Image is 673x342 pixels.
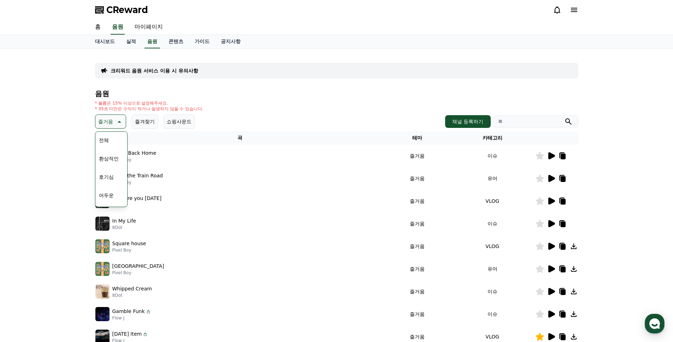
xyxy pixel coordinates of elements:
[112,247,146,253] p: Pixel Boy
[385,280,450,303] td: 즐거움
[112,179,163,185] p: Pixel Boy
[189,35,215,48] a: 가이드
[450,303,535,325] td: 이슈
[111,20,125,35] a: 음원
[95,131,385,145] th: 곡
[112,285,152,293] p: Whipped Cream
[450,280,535,303] td: 이슈
[22,235,26,240] span: 홈
[109,235,118,240] span: 설정
[450,190,535,212] td: VLOG
[112,217,136,225] p: In My Life
[112,225,136,230] p: 8Dot
[385,145,450,167] td: 즐거움
[98,117,113,126] p: 즐거움
[65,235,73,241] span: 대화
[385,167,450,190] td: 즐거움
[163,35,189,48] a: 콘텐츠
[112,240,146,247] p: Square house
[112,330,142,338] p: [DATE] Item
[112,293,152,298] p: 8Dot
[112,195,162,202] p: How are you [DATE]
[96,151,122,166] button: 환상적인
[129,20,169,35] a: 마이페이지
[450,212,535,235] td: 이슈
[95,239,110,253] img: music
[450,167,535,190] td: 유머
[112,270,164,276] p: Pixel Boy
[385,212,450,235] td: 즐거움
[95,100,204,106] p: * 볼륨은 15% 이상으로 설정해주세요.
[112,149,157,157] p: Come Back Home
[111,67,198,74] a: 크리워드 음원 서비스 이용 시 유의사항
[120,35,142,48] a: 실적
[385,303,450,325] td: 즐거움
[95,217,110,231] img: music
[450,131,535,145] th: 카테고리
[91,224,136,242] a: 설정
[112,308,145,315] p: Gamble Funk
[112,263,164,270] p: [GEOGRAPHIC_DATA]
[385,190,450,212] td: 즐거움
[95,307,110,321] img: music
[450,258,535,280] td: 유머
[164,114,195,129] button: 쇼핑사운드
[215,35,246,48] a: 공지사항
[112,157,157,163] p: Pixel Boy
[106,4,148,16] span: CReward
[95,262,110,276] img: music
[95,106,204,112] p: * 35초 미만은 수익이 적거나 발생하지 않을 수 있습니다.
[112,202,162,208] p: 8Dot
[95,90,578,98] h4: 음원
[95,114,126,129] button: 즐거움
[2,224,47,242] a: 홈
[112,315,151,321] p: Flow J
[47,224,91,242] a: 대화
[450,145,535,167] td: 이슈
[385,258,450,280] td: 즐거움
[96,132,112,148] button: 전체
[89,20,106,35] a: 홈
[385,131,450,145] th: 테마
[95,284,110,299] img: music
[95,4,148,16] a: CReward
[112,172,163,179] p: Cross the Train Road
[385,235,450,258] td: 즐거움
[96,169,117,185] button: 호기심
[144,35,160,48] a: 음원
[445,115,490,128] button: 채널 등록하기
[132,114,158,129] button: 즐겨찾기
[450,235,535,258] td: VLOG
[89,35,120,48] a: 대시보드
[96,188,117,203] button: 어두운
